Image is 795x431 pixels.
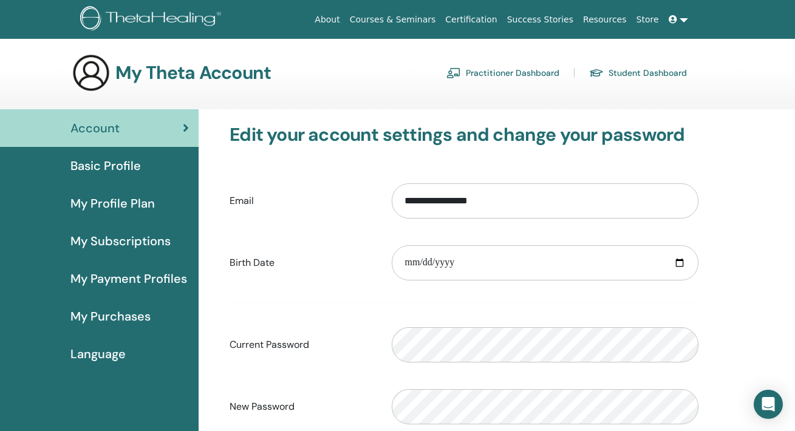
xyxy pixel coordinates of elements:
[754,390,783,419] div: Open Intercom Messenger
[589,63,687,83] a: Student Dashboard
[220,395,383,418] label: New Password
[70,232,171,250] span: My Subscriptions
[115,62,271,84] h3: My Theta Account
[230,124,698,146] h3: Edit your account settings and change your password
[220,333,383,356] label: Current Password
[70,345,126,363] span: Language
[70,270,187,288] span: My Payment Profiles
[446,67,461,78] img: chalkboard-teacher.svg
[70,119,120,137] span: Account
[70,307,151,325] span: My Purchases
[446,63,559,83] a: Practitioner Dashboard
[220,251,383,274] label: Birth Date
[345,8,441,31] a: Courses & Seminars
[440,8,502,31] a: Certification
[578,8,632,31] a: Resources
[502,8,578,31] a: Success Stories
[220,189,383,212] label: Email
[310,8,344,31] a: About
[72,53,111,92] img: generic-user-icon.jpg
[589,68,604,78] img: graduation-cap.svg
[70,157,141,175] span: Basic Profile
[632,8,664,31] a: Store
[80,6,225,33] img: logo.png
[70,194,155,212] span: My Profile Plan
